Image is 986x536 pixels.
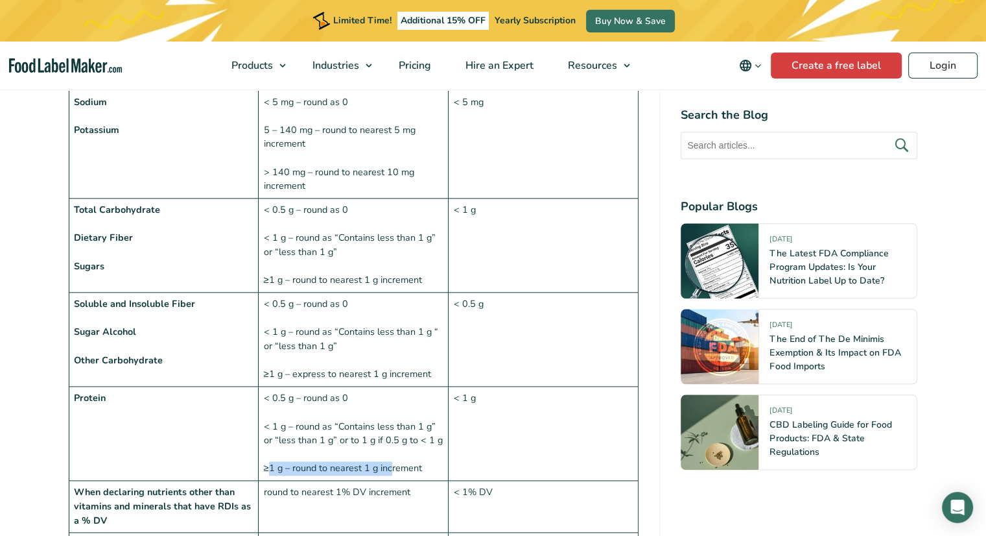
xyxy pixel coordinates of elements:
td: < 1 g [449,199,639,293]
span: Resources [564,58,618,73]
strong: Sugar Alcohol [74,325,136,338]
span: Additional 15% OFF [397,12,489,30]
a: Hire an Expert [449,42,548,90]
input: Search articles... [681,132,917,159]
strong: Total Carbohydrate [74,203,160,216]
td: < 0.5 g – round as 0 < 1 g – round as “Contains less than 1 g “ or “less than 1 g” ≥1 g – express... [259,293,449,387]
span: Pricing [395,58,432,73]
a: Pricing [382,42,445,90]
td: < 0.5 g – round as 0 < 1 g – round as “Contains less than 1 g” or “less than 1 g” or to 1 g if 0.... [259,387,449,481]
a: The Latest FDA Compliance Program Updates: Is Your Nutrition Label Up to Date? [769,247,888,287]
button: Change language [730,53,771,79]
a: CBD Labeling Guide for Food Products: FDA & State Regulations [769,419,891,458]
div: Open Intercom Messenger [942,492,973,523]
span: Products [228,58,274,73]
span: [DATE] [769,234,792,249]
a: Buy Now & Save [586,10,675,32]
h4: Popular Blogs [681,198,917,215]
a: Resources [551,42,637,90]
h4: Search the Blog [681,106,917,124]
td: < 5 mg [449,90,639,199]
a: The End of The De Minimis Exemption & Its Impact on FDA Food Imports [769,333,900,372]
a: Products [215,42,292,90]
strong: Protein [74,391,106,404]
td: < 0.5 g [449,293,639,387]
a: Food Label Maker homepage [9,58,122,73]
span: [DATE] [769,320,792,335]
td: < 1% DV [449,481,639,533]
strong: Other Carbohydrate [74,354,163,367]
span: Limited Time! [333,14,392,27]
span: Yearly Subscription [495,14,576,27]
strong: Sugars [74,260,104,273]
td: round to nearest 1% DV increment [259,481,449,533]
span: Industries [309,58,360,73]
strong: Dietary Fiber [74,231,133,244]
td: < 1 g [449,387,639,481]
td: < 0.5 g – round as 0 < 1 g – round as “Contains less than 1 g” or “less than 1 g” ≥1 g – round to... [259,199,449,293]
strong: Sodium [74,95,107,108]
strong: Soluble and Insoluble Fiber [74,297,195,310]
strong: Potassium [74,123,119,136]
strong: When declaring nutrients other than vitamins and minerals that have RDIs as a % DV [74,485,251,526]
span: [DATE] [769,406,792,420]
td: < 5 mg – round as 0 5 – 140 mg – round to nearest 5 mg increment > 140 mg – round to nearest 10 m... [259,90,449,199]
a: Create a free label [771,53,902,79]
a: Login [908,53,978,79]
a: Industries [296,42,379,90]
span: Hire an Expert [462,58,535,73]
